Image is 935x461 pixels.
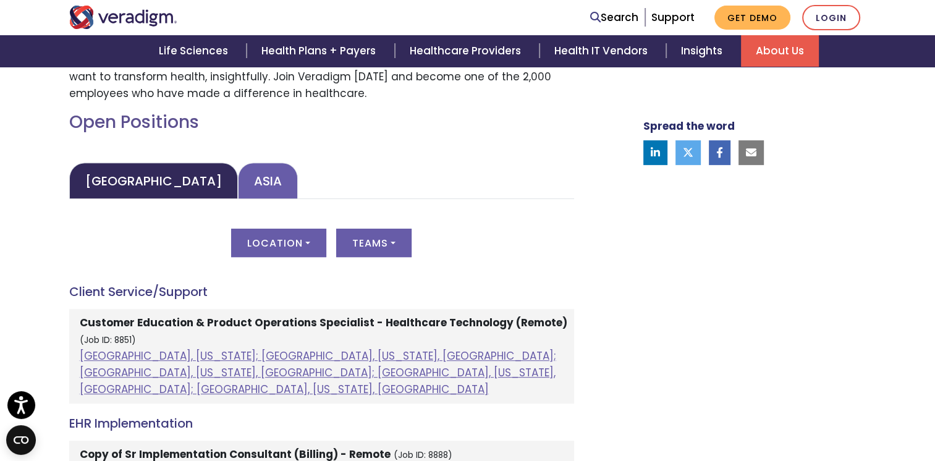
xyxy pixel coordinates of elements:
a: Healthcare Providers [395,35,539,67]
a: [GEOGRAPHIC_DATA], [US_STATE]; [GEOGRAPHIC_DATA], [US_STATE], [GEOGRAPHIC_DATA]; [GEOGRAPHIC_DATA... [80,349,556,397]
button: Location [231,229,326,257]
a: Get Demo [714,6,790,30]
a: [GEOGRAPHIC_DATA] [69,163,238,199]
img: Veradigm logo [69,6,177,29]
strong: Spread the word [643,119,735,133]
h2: Open Positions [69,112,574,133]
button: Teams [336,229,412,257]
a: Insights [666,35,741,67]
button: Open CMP widget [6,425,36,455]
small: (Job ID: 8888) [394,449,452,461]
a: Health IT Vendors [539,35,666,67]
a: Login [802,5,860,30]
a: Search [590,9,638,26]
h4: EHR Implementation [69,416,574,431]
a: Support [651,10,695,25]
a: About Us [741,35,819,67]
a: Asia [238,163,298,199]
a: Health Plans + Payers [247,35,394,67]
a: Life Sciences [144,35,247,67]
small: (Job ID: 8851) [80,334,136,346]
strong: Customer Education & Product Operations Specialist - Healthcare Technology (Remote) [80,315,567,330]
h4: Client Service/Support [69,284,574,299]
